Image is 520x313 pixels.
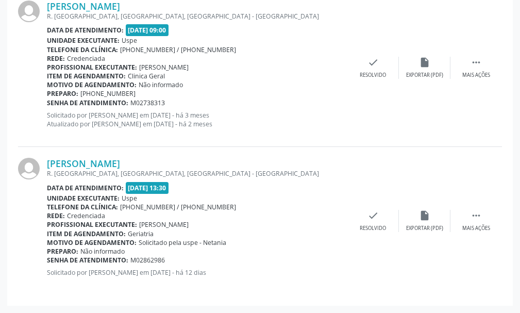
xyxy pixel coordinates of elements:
span: Não informado [139,80,183,89]
b: Preparo: [47,89,78,98]
p: Solicitado por [PERSON_NAME] em [DATE] - há 12 dias [47,268,347,277]
b: Data de atendimento: [47,26,124,35]
span: Solicitado pela uspe - Netania [139,238,226,247]
div: R. [GEOGRAPHIC_DATA], [GEOGRAPHIC_DATA], [GEOGRAPHIC_DATA] - [GEOGRAPHIC_DATA] [47,12,347,21]
span: Clinica Geral [128,72,165,80]
span: Credenciada [67,54,105,63]
span: Não informado [80,247,125,256]
b: Preparo: [47,247,78,256]
b: Rede: [47,211,65,220]
i:  [471,210,482,221]
div: Exportar (PDF) [406,225,443,232]
span: [PERSON_NAME] [139,63,189,72]
span: Geriatria [128,229,154,238]
b: Rede: [47,54,65,63]
span: Uspe [122,194,137,203]
p: Solicitado por [PERSON_NAME] em [DATE] - há 3 meses Atualizado por [PERSON_NAME] em [DATE] - há 2... [47,111,347,128]
b: Item de agendamento: [47,72,126,80]
b: Data de atendimento: [47,184,124,192]
span: Uspe [122,36,137,45]
b: Unidade executante: [47,194,120,203]
div: Exportar (PDF) [406,72,443,79]
b: Profissional executante: [47,63,137,72]
span: M02862986 [130,256,165,265]
div: Resolvido [360,72,386,79]
img: img [18,158,40,179]
div: Mais ações [462,225,490,232]
div: Mais ações [462,72,490,79]
i: check [367,210,379,221]
b: Telefone da clínica: [47,203,118,211]
b: Senha de atendimento: [47,98,128,107]
div: Resolvido [360,225,386,232]
span: [PERSON_NAME] [139,220,189,229]
div: R. [GEOGRAPHIC_DATA], [GEOGRAPHIC_DATA], [GEOGRAPHIC_DATA] - [GEOGRAPHIC_DATA] [47,169,347,178]
span: [PHONE_NUMBER] / [PHONE_NUMBER] [120,203,236,211]
span: [DATE] 09:00 [126,24,169,36]
span: [DATE] 13:30 [126,182,169,194]
b: Motivo de agendamento: [47,238,137,247]
span: [PHONE_NUMBER] / [PHONE_NUMBER] [120,45,236,54]
b: Telefone da clínica: [47,45,118,54]
img: img [18,1,40,22]
b: Unidade executante: [47,36,120,45]
b: Senha de atendimento: [47,256,128,265]
b: Motivo de agendamento: [47,80,137,89]
i: insert_drive_file [419,210,430,221]
i: insert_drive_file [419,57,430,68]
a: [PERSON_NAME] [47,158,120,169]
a: [PERSON_NAME] [47,1,120,12]
span: [PHONE_NUMBER] [80,89,136,98]
i:  [471,57,482,68]
i: check [367,57,379,68]
b: Item de agendamento: [47,229,126,238]
b: Profissional executante: [47,220,137,229]
span: M02738313 [130,98,165,107]
span: Credenciada [67,211,105,220]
